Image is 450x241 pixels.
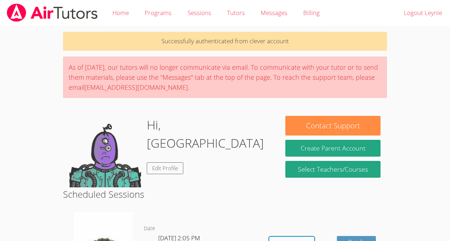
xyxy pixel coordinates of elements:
[285,140,380,157] button: Create Parent Account
[63,32,387,51] p: Successfully authenticated from clever account
[63,56,387,98] div: As of [DATE], our tutors will no longer communicate via email. To communicate with your tutor or ...
[147,116,272,152] h1: Hi, [GEOGRAPHIC_DATA]
[147,162,183,174] a: Edit Profile
[6,4,98,22] img: airtutors_banner-c4298cdbf04f3fff15de1276eac7730deb9818008684d7c2e4769d2f7ddbe033.png
[69,116,141,187] img: default.png
[261,9,287,17] span: Messages
[144,224,155,233] dt: Date
[63,187,387,201] h2: Scheduled Sessions
[285,116,380,136] button: Contact Support
[285,161,380,178] a: Select Teachers/Courses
